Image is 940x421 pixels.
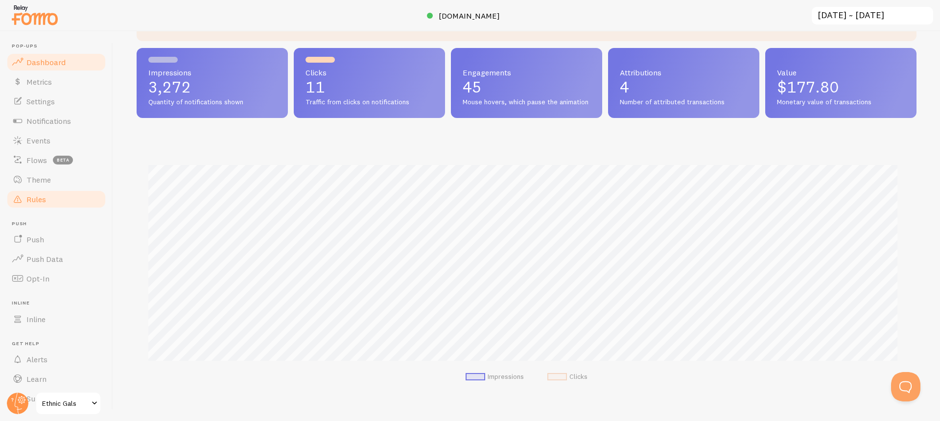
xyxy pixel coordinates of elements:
span: Push [12,221,107,227]
span: Push [26,234,44,244]
a: Support [6,389,107,408]
span: Notifications [26,116,71,126]
a: Learn [6,369,107,389]
img: fomo-relay-logo-orange.svg [10,2,59,27]
span: Dashboard [26,57,66,67]
li: Impressions [466,373,524,381]
span: Alerts [26,354,47,364]
span: Mouse hovers, which pause the animation [463,98,590,107]
p: 4 [620,79,748,95]
span: Events [26,136,50,145]
span: Impressions [148,69,276,76]
p: 3,272 [148,79,276,95]
span: Clicks [305,69,433,76]
span: Pop-ups [12,43,107,49]
span: Attributions [620,69,748,76]
span: Settings [26,96,55,106]
span: Value [777,69,905,76]
span: Get Help [12,341,107,347]
span: Ethnic Gals [42,398,89,409]
span: Traffic from clicks on notifications [305,98,433,107]
a: Notifications [6,111,107,131]
span: Number of attributed transactions [620,98,748,107]
span: Metrics [26,77,52,87]
a: Push [6,230,107,249]
span: Rules [26,194,46,204]
a: Ethnic Gals [35,392,101,415]
a: Opt-In [6,269,107,288]
span: beta [53,156,73,164]
span: $177.80 [777,77,839,96]
iframe: Help Scout Beacon - Open [891,372,920,401]
a: Push Data [6,249,107,269]
a: Settings [6,92,107,111]
span: Inline [26,314,46,324]
a: Rules [6,189,107,209]
span: Flows [26,155,47,165]
span: Push Data [26,254,63,264]
a: Dashboard [6,52,107,72]
p: 45 [463,79,590,95]
li: Clicks [547,373,587,381]
span: Engagements [463,69,590,76]
p: 11 [305,79,433,95]
span: Learn [26,374,47,384]
span: Quantity of notifications shown [148,98,276,107]
a: Flows beta [6,150,107,170]
span: Monetary value of transactions [777,98,905,107]
a: Theme [6,170,107,189]
a: Metrics [6,72,107,92]
span: Inline [12,300,107,306]
span: Opt-In [26,274,49,283]
a: Inline [6,309,107,329]
span: Theme [26,175,51,185]
a: Alerts [6,350,107,369]
a: Events [6,131,107,150]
